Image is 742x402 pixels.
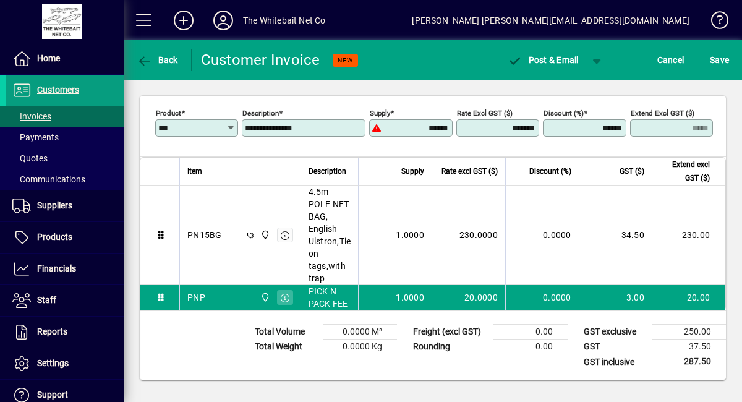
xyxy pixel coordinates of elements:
[529,55,534,65] span: P
[529,165,571,178] span: Discount (%)
[203,9,243,32] button: Profile
[37,358,69,368] span: Settings
[507,55,579,65] span: ost & Email
[457,109,513,118] mat-label: Rate excl GST ($)
[164,9,203,32] button: Add
[156,109,181,118] mat-label: Product
[37,53,60,63] span: Home
[37,327,67,336] span: Reports
[323,340,397,354] td: 0.0000 Kg
[702,2,727,43] a: Knowledge Base
[652,354,726,370] td: 287.50
[579,285,652,310] td: 3.00
[309,165,346,178] span: Description
[124,49,192,71] app-page-header-button: Back
[493,340,568,354] td: 0.00
[37,263,76,273] span: Financials
[134,49,181,71] button: Back
[396,229,424,241] span: 1.0000
[243,11,326,30] div: The Whitebait Net Co
[578,340,652,354] td: GST
[407,340,493,354] td: Rounding
[201,50,320,70] div: Customer Invoice
[12,153,48,163] span: Quotes
[6,190,124,221] a: Suppliers
[257,228,271,242] span: Rangiora
[440,291,498,304] div: 20.0000
[6,317,124,348] a: Reports
[493,325,568,340] td: 0.00
[323,325,397,340] td: 0.0000 M³
[187,229,222,241] div: PN15BG
[440,229,498,241] div: 230.0000
[257,291,271,304] span: Rangiora
[249,340,323,354] td: Total Weight
[544,109,584,118] mat-label: Discount (%)
[12,132,59,142] span: Payments
[401,165,424,178] span: Supply
[579,186,652,285] td: 34.50
[6,43,124,74] a: Home
[37,200,72,210] span: Suppliers
[578,354,652,370] td: GST inclusive
[631,109,694,118] mat-label: Extend excl GST ($)
[249,325,323,340] td: Total Volume
[37,295,56,305] span: Staff
[370,109,390,118] mat-label: Supply
[37,85,79,95] span: Customers
[309,186,351,284] span: 4.5m POLE NET BAG, English Ulstron,Tie on tags,with trap
[707,49,732,71] button: Save
[654,49,688,71] button: Cancel
[37,390,68,400] span: Support
[6,222,124,253] a: Products
[187,165,202,178] span: Item
[578,325,652,340] td: GST exclusive
[652,325,726,340] td: 250.00
[710,55,715,65] span: S
[652,186,725,285] td: 230.00
[412,11,689,30] div: [PERSON_NAME] [PERSON_NAME][EMAIL_ADDRESS][DOMAIN_NAME]
[505,285,579,310] td: 0.0000
[501,49,585,71] button: Post & Email
[12,111,51,121] span: Invoices
[660,158,710,185] span: Extend excl GST ($)
[6,169,124,190] a: Communications
[6,127,124,148] a: Payments
[396,291,424,304] span: 1.0000
[652,285,725,310] td: 20.00
[6,106,124,127] a: Invoices
[657,50,684,70] span: Cancel
[338,56,353,64] span: NEW
[12,174,85,184] span: Communications
[6,254,124,284] a: Financials
[505,186,579,285] td: 0.0000
[242,109,279,118] mat-label: Description
[6,148,124,169] a: Quotes
[6,348,124,379] a: Settings
[652,340,726,354] td: 37.50
[37,232,72,242] span: Products
[407,325,493,340] td: Freight (excl GST)
[187,291,205,304] div: PNP
[6,285,124,316] a: Staff
[620,165,644,178] span: GST ($)
[710,50,729,70] span: ave
[309,285,351,310] span: PICK N PACK FEE
[441,165,498,178] span: Rate excl GST ($)
[137,55,178,65] span: Back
